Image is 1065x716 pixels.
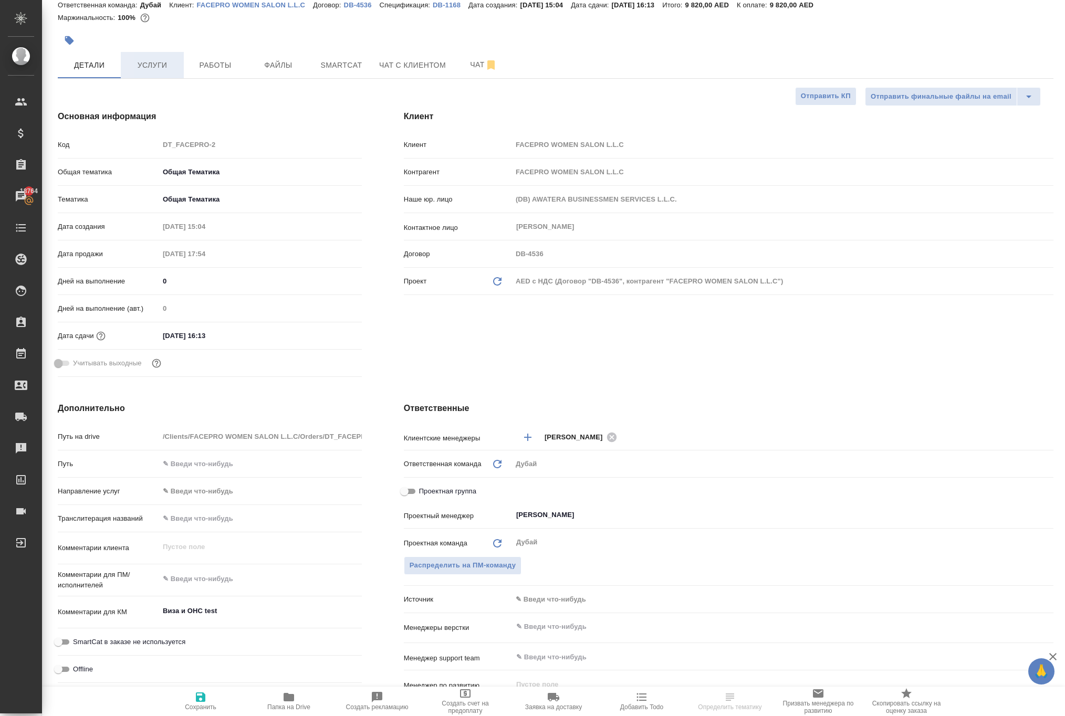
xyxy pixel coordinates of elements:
[245,687,333,716] button: Папка на Drive
[620,703,663,711] span: Добавить Todo
[159,301,362,316] input: Пустое поле
[410,560,516,572] span: Распределить на ПМ-команду
[159,219,251,234] input: Пустое поле
[404,680,512,691] p: Менеджер по развитию
[458,58,509,71] span: Чат
[1028,658,1054,685] button: 🙏
[421,687,509,716] button: Создать счет на предоплату
[159,163,362,181] div: Общая Тематика
[159,191,362,208] div: Общая Тематика
[313,1,344,9] p: Договор:
[73,664,93,675] span: Offline
[58,459,159,469] p: Путь
[485,59,497,71] svg: Отписаться
[58,222,159,232] p: Дата создания
[118,14,138,22] p: 100%
[58,194,159,205] p: Тематика
[73,358,142,368] span: Учитывать выходные
[197,1,313,9] p: FACEPRO WOMEN SALON L.L.C
[159,511,362,526] input: ✎ Введи что-нибудь
[520,1,571,9] p: [DATE] 15:04
[163,486,349,497] div: ✎ Введи что-нибудь
[14,186,44,196] span: 18764
[545,430,620,444] div: [PERSON_NAME]
[58,331,94,341] p: Дата сдачи
[404,538,467,549] p: Проектная команда
[516,594,1041,605] div: ✎ Введи что-нибудь
[404,556,522,575] button: Распределить на ПМ-команду
[58,110,362,123] h4: Основная информация
[515,425,540,450] button: Добавить менеджера
[512,272,1053,290] div: AED с НДС (Договор "DB-4536", контрагент "FACEPRO WOMEN SALON L.L.C")
[58,249,159,259] p: Дата продажи
[58,29,81,52] button: Добавить тэг
[58,543,159,553] p: Комментарии клиента
[404,194,512,205] p: Наше юр. лицо
[404,623,512,633] p: Менеджеры верстки
[515,650,1015,663] input: ✎ Введи что-нибудь
[1048,514,1050,516] button: Open
[512,137,1053,152] input: Пустое поле
[140,1,170,9] p: Дубай
[770,1,821,9] p: 9 820,00 AED
[404,140,512,150] p: Клиент
[64,59,114,72] span: Детали
[58,167,159,177] p: Общая тематика
[612,1,663,9] p: [DATE] 16:13
[150,356,163,370] button: Выбери, если сб и вс нужно считать рабочими днями для выполнения заказа.
[267,703,310,711] span: Папка на Drive
[686,687,774,716] button: Определить тематику
[598,687,686,716] button: Добавить Todo
[58,607,159,617] p: Комментарии для КМ
[1032,660,1050,682] span: 🙏
[58,486,159,497] p: Направление услуг
[127,59,177,72] span: Услуги
[512,591,1053,608] div: ✎ Введи что-нибудь
[404,249,512,259] p: Договор
[58,402,362,415] h4: Дополнительно
[419,486,476,497] span: Проектная группа
[512,164,1053,180] input: Пустое поле
[58,276,159,287] p: Дней на выполнение
[159,273,362,289] input: ✎ Введи что-нибудь
[801,90,851,102] span: Отправить КП
[512,455,1053,473] div: Дубай
[185,703,216,711] span: Сохранить
[156,687,245,716] button: Сохранить
[698,703,761,711] span: Определить тематику
[685,1,737,9] p: 9 820,00 AED
[344,1,380,9] p: DB-4536
[253,59,304,72] span: Файлы
[468,1,520,9] p: Дата создания:
[138,11,152,25] button: 0.00 AED;
[404,556,522,575] span: В заказе уже есть ответственный ПМ или ПМ группа
[404,110,1053,123] h4: Клиент
[159,328,251,343] input: ✎ Введи что-нибудь
[404,511,512,521] p: Проектный менеджер
[512,246,1053,261] input: Пустое поле
[795,87,857,106] button: Отправить КП
[3,183,39,209] a: 18764
[774,687,862,716] button: Призвать менеджера по развитию
[862,687,951,716] button: Скопировать ссылку на оценку заказа
[73,637,185,647] span: SmartCat в заказе не используется
[871,91,1011,103] span: Отправить финальные файлы на email
[404,167,512,177] p: Контрагент
[427,700,503,714] span: Создать счет на предоплату
[515,678,1029,690] input: Пустое поле
[380,1,433,9] p: Спецификация:
[865,87,1041,106] div: split button
[58,570,159,591] p: Комментарии для ПМ/исполнителей
[780,700,856,714] span: Призвать менеджера по развитию
[545,432,609,443] span: [PERSON_NAME]
[512,192,1053,207] input: Пустое поле
[159,456,362,471] input: ✎ Введи что-нибудь
[58,140,159,150] p: Код
[737,1,770,9] p: К оплате:
[1048,436,1050,438] button: Open
[404,594,512,605] p: Источник
[346,703,409,711] span: Создать рекламацию
[58,303,159,314] p: Дней на выполнение (авт.)
[865,87,1017,106] button: Отправить финальные файлы на email
[404,653,512,664] p: Менеджер support team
